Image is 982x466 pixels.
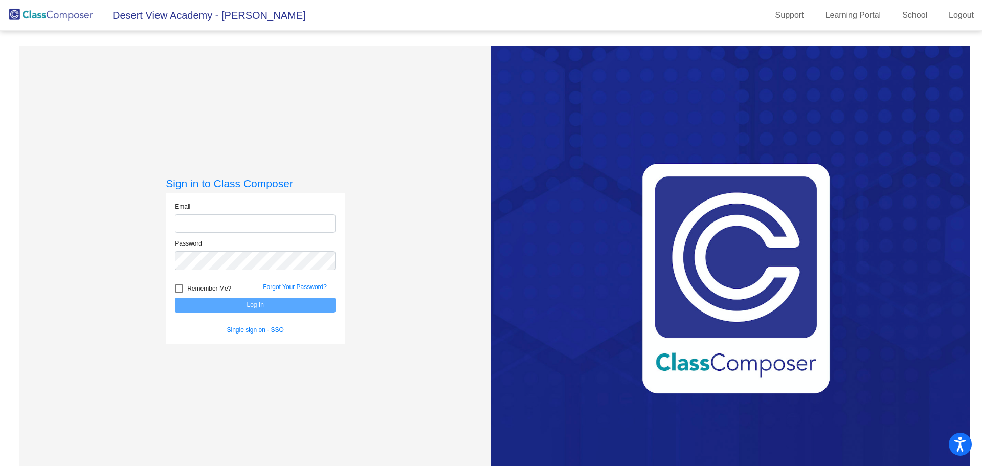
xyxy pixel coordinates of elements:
[175,202,190,211] label: Email
[187,282,231,295] span: Remember Me?
[817,7,889,24] a: Learning Portal
[227,326,284,334] a: Single sign on - SSO
[166,177,345,190] h3: Sign in to Class Composer
[941,7,982,24] a: Logout
[767,7,812,24] a: Support
[263,283,327,291] a: Forgot Your Password?
[894,7,935,24] a: School
[175,239,202,248] label: Password
[102,7,306,24] span: Desert View Academy - [PERSON_NAME]
[175,298,336,313] button: Log In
